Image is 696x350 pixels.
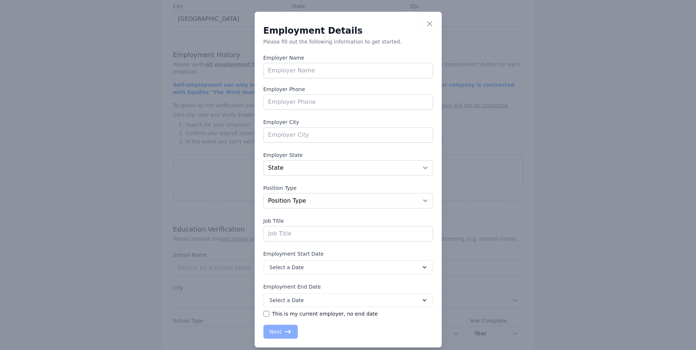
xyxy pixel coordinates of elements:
[263,54,433,61] label: Employer Name
[263,63,433,78] input: Employer Name
[263,127,433,143] input: Employer City
[263,86,433,93] label: Employer Phone
[272,310,378,317] label: This is my current employer, no end date
[263,184,433,192] label: Position Type
[263,217,433,225] label: Job Title
[263,250,433,257] label: Employment Start Date
[263,26,433,35] h3: Employment Details
[263,94,433,110] input: Employer Phone
[263,38,433,45] p: Please fill out the following information to get started.
[263,293,433,307] button: Select a Date
[263,260,433,274] button: Select a Date
[270,297,304,304] span: Select a Date
[263,283,433,290] label: Employment End Date
[263,151,433,159] label: Employer State
[270,264,304,271] span: Select a Date
[263,226,433,241] input: Job Title
[263,118,433,126] label: Employer City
